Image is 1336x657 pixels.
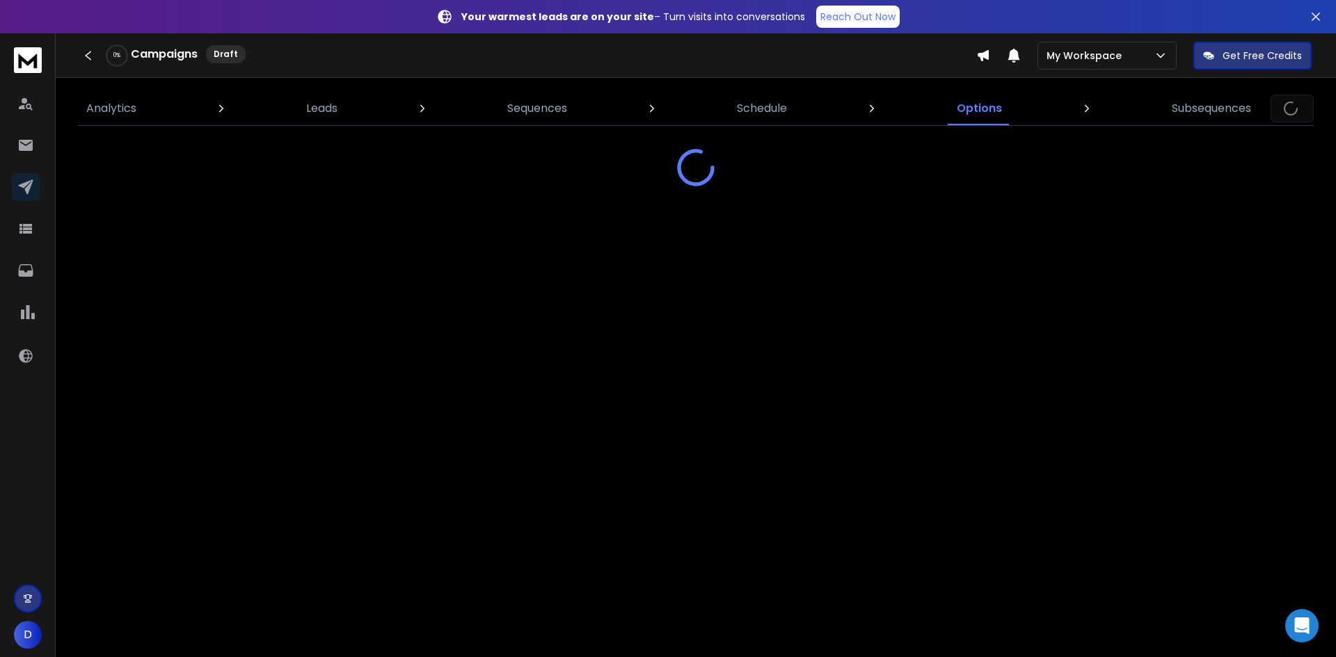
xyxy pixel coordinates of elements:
[78,92,145,125] a: Analytics
[957,100,1002,117] p: Options
[131,46,198,63] h1: Campaigns
[1285,609,1319,642] div: Open Intercom Messenger
[306,100,337,117] p: Leads
[1172,100,1251,117] p: Subsequences
[206,45,246,63] div: Draft
[507,100,567,117] p: Sequences
[729,92,795,125] a: Schedule
[1223,49,1302,63] p: Get Free Credits
[14,621,42,649] button: D
[816,6,900,28] a: Reach Out Now
[737,100,787,117] p: Schedule
[499,92,575,125] a: Sequences
[1047,49,1127,63] p: My Workspace
[1163,92,1259,125] a: Subsequences
[113,51,120,60] p: 0 %
[14,47,42,73] img: logo
[461,10,805,24] p: – Turn visits into conversations
[820,10,896,24] p: Reach Out Now
[86,100,136,117] p: Analytics
[298,92,346,125] a: Leads
[1193,42,1312,70] button: Get Free Credits
[948,92,1010,125] a: Options
[461,10,654,24] strong: Your warmest leads are on your site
